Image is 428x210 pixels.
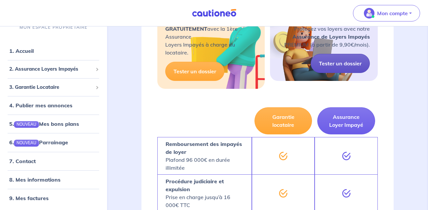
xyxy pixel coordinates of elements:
p: Mon compte [377,9,408,17]
p: Prise en charge jusqu’à 16 000€ TTC [166,177,244,209]
a: Tester un dossier [165,62,224,81]
button: Assurance Loyer Impayé [317,107,375,134]
strong: Assurance de Loyers Impayés [292,33,370,40]
div: 2. Assurance Loyers Impayés [3,63,104,76]
img: illu_account_valid_menu.svg [364,8,374,18]
div: 5.NOUVEAUMes bons plans [3,117,104,130]
p: MON ESPACE PROPRIÉTAIRE [19,24,88,30]
img: Cautioneo [189,9,239,17]
a: 8. Mes informations [9,176,60,183]
a: 5.NOUVEAUMes bons plans [9,121,79,127]
strong: Remboursement des impayés de loyer [166,141,242,155]
div: 1. Accueil [3,44,104,57]
div: 4. Publier mes annonces [3,99,104,112]
span: 3. Garantie Locataire [9,83,93,91]
a: 7. Contact [9,157,36,164]
div: 3. Garantie Locataire [3,81,104,93]
div: 8. Mes informations [3,173,104,186]
span: 2. Assurance Loyers Impayés [9,65,93,73]
a: 6.NOUVEAUParrainage [9,139,68,146]
strong: Procédure judiciaire et expulsion [166,178,224,192]
div: 7. Contact [3,154,104,167]
button: Garantie locataire [254,107,312,134]
strong: Protégez-vous des impayés GRATUITEMENT [165,17,237,32]
a: 1. Accueil [9,48,34,54]
p: Protégez vos loyers avec notre PREMIUM (à partir de 9,90€/mois). [284,25,370,49]
a: 4. Publier mes annonces [9,102,72,109]
p: Plafond 96 000€ en durée illimitée [166,140,244,172]
div: 6.NOUVEAUParrainage [3,136,104,149]
button: illu_account_valid_menu.svgMon compte [353,5,420,21]
a: 9. Mes factures [9,194,49,201]
div: 9. Mes factures [3,191,104,204]
a: Tester un dossier [311,54,370,73]
p: avec la 1ère Assurance Loyers Impayés à charge du locataire. [165,17,257,56]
